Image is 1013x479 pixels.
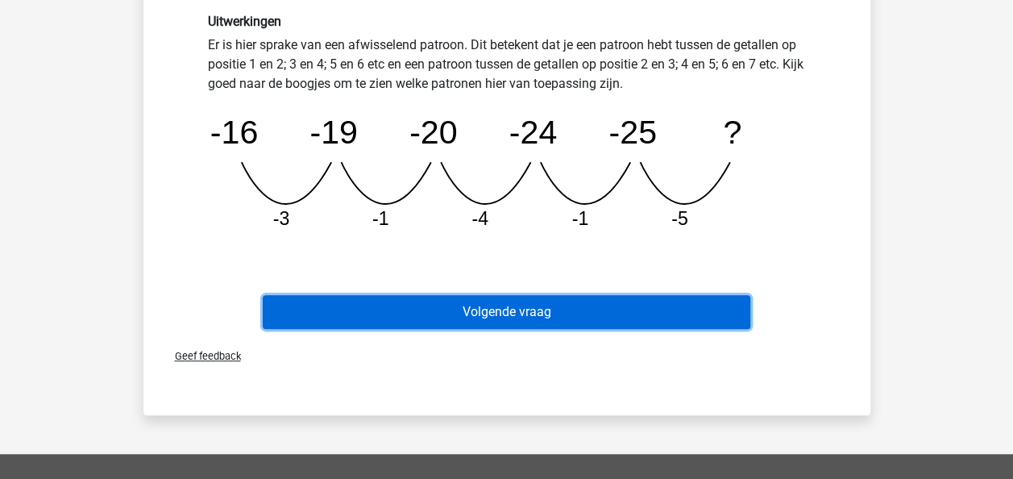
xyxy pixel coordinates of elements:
tspan: -16 [210,114,258,151]
button: Volgende vraag [263,295,750,329]
tspan: -20 [409,114,458,151]
tspan: -4 [471,208,488,229]
span: Geef feedback [162,350,241,362]
div: Er is hier sprake van een afwisselend patroon. Dit betekent dat je een patroon hebt tussen de get... [196,14,818,244]
tspan: -3 [272,208,289,229]
tspan: -25 [608,114,657,151]
tspan: -5 [670,208,687,229]
tspan: -19 [309,114,358,151]
tspan: -1 [372,208,388,229]
tspan: ? [723,114,741,151]
tspan: -24 [509,114,557,151]
h6: Uitwerkingen [208,14,806,29]
tspan: -1 [571,208,588,229]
